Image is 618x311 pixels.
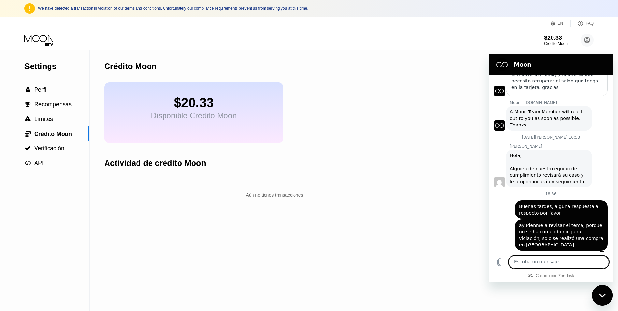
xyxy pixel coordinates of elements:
div:  [24,145,31,151]
span: Límites [34,116,53,122]
div: Crédito Moon [544,41,568,46]
span:  [25,160,31,166]
div:  [24,130,31,137]
div: $20.33Crédito Moon [544,35,568,46]
div: Actividad de crédito Moon [104,158,206,168]
span:  [25,130,31,137]
div: FAQ [586,21,594,26]
div: $20.33 [544,35,568,41]
div: FAQ [571,20,594,27]
span:  [25,145,31,151]
div:  [24,87,31,93]
div:  [24,101,31,107]
div: EN [558,21,563,26]
span:  [25,101,31,107]
div: Crédito Moon [104,62,157,71]
div: Settings [24,62,89,71]
iframe: Botón para iniciar la ventana de mensajería, conversación en curso [592,285,613,306]
span: Crédito Moon [34,131,72,137]
div: $20.33 [151,96,237,110]
div: We have detected a transaction in violation of our terms and conditions. Unfortunately our compli... [38,6,594,11]
div: Aún no tienes transacciones [104,189,445,201]
span:  [26,87,30,93]
div: EN [551,20,571,27]
span:  [25,116,31,122]
span: Recompensas [34,101,72,108]
span: Verificación [34,145,64,152]
span: API [34,160,44,166]
div: Disponible Crédito Moon [151,111,237,120]
div:  [24,160,31,166]
div:  [24,116,31,122]
span: Perfil [34,86,48,93]
iframe: Ventana de mensajería [489,54,613,282]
